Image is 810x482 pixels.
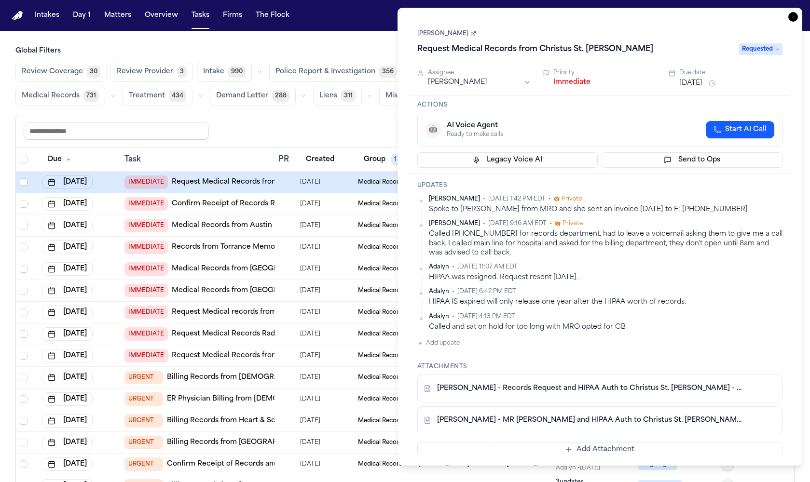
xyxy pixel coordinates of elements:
a: [PERSON_NAME] [417,30,476,38]
span: [DATE] 11:07 AM EDT [457,263,518,271]
button: Add update [417,337,460,349]
button: Legacy Voice AI [417,152,598,168]
button: Start AI Call [706,121,774,138]
h3: Actions [417,101,783,109]
button: Police Report & Investigation356 [269,62,403,82]
span: • [549,220,552,228]
span: Miscellaneous [385,91,435,101]
span: • [452,288,454,295]
button: The Flock [252,7,293,24]
span: • [549,195,551,203]
a: Home [12,11,23,20]
a: [PERSON_NAME] - Records Request and HIPAA Auth to Christus St. [PERSON_NAME] - [DATE] [437,384,744,393]
span: 288 [272,90,289,102]
span: 🤖 [429,125,437,134]
button: Add Attachment [417,442,783,457]
span: 731 [83,90,99,102]
button: Review Provider3 [110,62,193,82]
div: Priority [553,69,657,77]
a: [PERSON_NAME] - MR [PERSON_NAME] and HIPAA Auth to Christus St. [PERSON_NAME] - [DATE] [437,415,744,425]
div: Called [PHONE_NUMBER] for records department, had to leave a voicemail asking them to give me a c... [429,229,783,257]
span: 3 [177,66,187,78]
span: 990 [228,66,246,78]
span: Intake [203,67,224,77]
div: HIPAA was resigned. Request resent [DATE]. [429,273,783,282]
span: Requested [739,43,783,55]
h3: Attachments [417,363,783,371]
div: Called and sat on hold for too long with MRO opted for CB [429,322,783,332]
span: • [452,313,454,321]
div: Due date [679,69,783,77]
span: Police Report & Investigation [275,67,375,77]
span: 311 [341,90,356,102]
button: Miscellaneous1379 [379,86,464,106]
button: Firms [219,7,246,24]
span: 356 [379,66,397,78]
button: Matters [100,7,135,24]
button: Intakes [31,7,63,24]
span: Private [563,220,583,228]
div: HIPAA IS expired will only release one year after the HIPAA worth of records. [429,297,783,307]
button: Review Coverage30 [15,62,107,82]
button: Tasks [188,7,213,24]
button: [DATE] [679,79,702,88]
span: Medical Records [22,91,80,101]
button: Snooze task [706,78,718,89]
span: Adalyn [429,263,449,271]
div: Assignee [428,69,532,77]
button: Medical Records731 [15,86,105,106]
button: Treatment434 [123,86,192,106]
span: Adalyn [429,313,449,321]
span: [DATE] 9:16 AM EDT [488,220,547,228]
h3: Updates [417,182,783,189]
button: Send to Ops [602,152,783,168]
span: 30 [87,66,100,78]
span: 434 [169,90,186,102]
button: Demand Letter288 [210,86,296,106]
h3: Global Filters [15,46,795,56]
span: Review Coverage [22,67,83,77]
span: Start AI Call [725,125,767,134]
span: • [452,263,454,271]
button: Day 1 [69,7,95,24]
span: [DATE] 1:42 PM EDT [488,195,546,203]
div: Spoke to [PERSON_NAME] from MRO and she sent an invoice [DATE] to F: [PHONE_NUMBER] [429,205,783,214]
img: Finch Logo [12,11,23,20]
span: Treatment [129,91,165,101]
span: Review Provider [117,67,173,77]
button: Overview [141,7,182,24]
span: [DATE] 4:13 PM EDT [457,313,515,321]
span: [PERSON_NAME] [429,220,480,228]
button: Intake990 [197,62,252,82]
div: AI Voice Agent [447,121,503,131]
button: Liens311 [313,86,362,106]
span: Private [562,195,582,203]
button: Immediate [553,78,590,87]
span: Liens [319,91,337,101]
span: Adalyn [429,288,449,295]
span: • [483,220,485,228]
span: [DATE] 6:42 PM EDT [457,288,516,295]
h1: Request Medical Records from Christus St. [PERSON_NAME] [413,41,657,57]
div: Ready to make calls [447,131,503,138]
span: • [483,195,485,203]
span: Demand Letter [216,91,268,101]
span: [PERSON_NAME] [429,195,480,203]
